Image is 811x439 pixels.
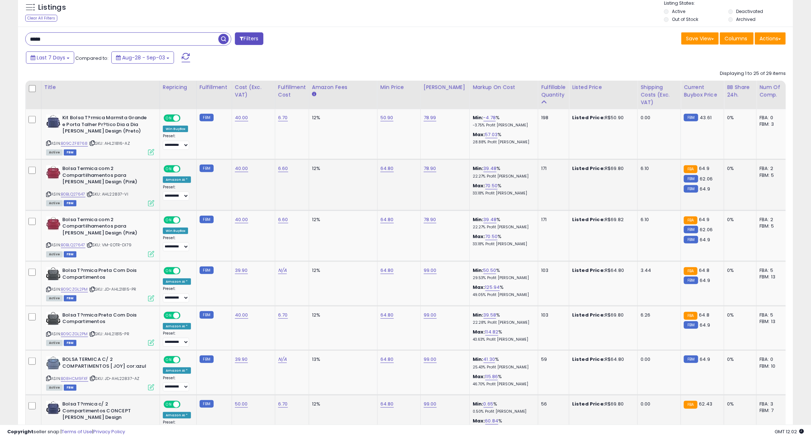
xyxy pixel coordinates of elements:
div: R$69.80 [572,312,632,318]
span: 62.43 [699,400,713,407]
div: ASIN: [46,115,154,154]
div: Displaying 1 to 25 of 29 items [720,70,786,77]
button: Columns [720,32,754,45]
small: FBM [200,311,214,319]
div: Title [44,84,157,91]
div: Preset: [163,134,191,150]
div: ASIN: [46,216,154,256]
div: ASIN: [46,267,154,301]
a: 64.80 [380,216,394,223]
div: 12% [312,401,372,407]
div: BB Share 24h. [727,84,753,99]
small: FBA [684,401,697,409]
div: 0% [727,115,751,121]
small: FBM [684,321,698,329]
a: 6.60 [278,165,288,172]
small: FBM [684,114,698,121]
small: FBM [684,236,698,243]
a: 39.48 [484,216,497,223]
small: Amazon Fees. [312,91,316,98]
div: 12% [312,267,372,274]
b: Kit Bolsa T?rmica Marmita Grande e Porta Talher Pr?tico Dia a Dia [PERSON_NAME] Design (Preto) [62,115,150,136]
img: 515NewBlQWL._SL40_.jpg [46,267,61,282]
div: Current Buybox Price [684,84,721,99]
div: Preset: [163,236,191,252]
div: Num of Comp. [759,84,786,99]
a: 40.00 [235,165,248,172]
div: [PERSON_NAME] [424,84,467,91]
div: 0% [727,216,751,223]
a: 70.50 [485,182,498,189]
div: 103 [541,267,563,274]
div: FBM: 13 [759,274,783,280]
p: 43.63% Profit [PERSON_NAME] [473,337,533,342]
b: Max: [473,233,485,240]
a: B0BLQ27647 [61,242,85,248]
a: 64.80 [380,400,394,408]
small: FBA [684,267,697,275]
b: Bolsa Termica com 2 Compartilhamentos para [PERSON_NAME] Design (Pink) [62,165,150,187]
b: Min: [473,356,484,363]
b: Min: [473,312,484,318]
a: 64.80 [380,165,394,172]
a: 57.03 [485,131,498,138]
a: 39.90 [235,267,248,274]
div: Preset: [163,185,191,201]
div: FBM: 3 [759,121,783,127]
span: 64.8 [699,267,710,274]
div: Amazon Fees [312,84,374,91]
p: 0.50% Profit [PERSON_NAME] [473,409,533,414]
img: 515NewBlQWL._SL40_.jpg [46,312,61,326]
p: 29.53% Profit [PERSON_NAME] [473,276,533,281]
a: 114.82 [485,328,499,336]
span: FBM [64,385,77,391]
a: B09CZGL2PM [61,286,88,292]
div: % [473,401,533,414]
small: FBM [684,277,698,284]
a: 78.90 [424,165,436,172]
span: ON [164,115,173,121]
img: 51KQUoWhLcL._SL40_.jpg [46,216,61,231]
a: B09CZGL2PM [61,331,88,337]
b: Max: [473,284,485,291]
span: All listings currently available for purchase on Amazon [46,251,63,257]
p: 28.88% Profit [PERSON_NAME] [473,140,533,145]
a: 64.80 [380,267,394,274]
div: 6.26 [641,312,675,318]
div: 12% [312,216,372,223]
p: 25.43% Profit [PERSON_NAME] [473,365,533,370]
div: Preset: [163,286,191,303]
a: 6.70 [278,400,288,408]
div: R$69.82 [572,216,632,223]
div: 103 [541,312,563,318]
a: 125.94 [485,284,500,291]
div: 0.00 [641,115,675,121]
b: Min: [473,216,484,223]
small: FBA [684,312,697,320]
div: Win BuyBox [163,126,188,132]
b: BOLSA TERMICA C/ 2 COMPARTIMENTOS [JOY] cor:azul [62,356,150,371]
button: Last 7 Days [26,51,74,64]
div: 3.44 [641,267,675,274]
b: Min: [473,165,484,172]
a: 41.30 [484,356,495,363]
div: FBM: 7 [759,407,783,414]
div: Win BuyBox [163,228,188,234]
span: ON [164,268,173,274]
span: | SKU: JD-AHL21815-PR [89,286,137,292]
div: % [473,356,533,369]
span: ON [164,357,173,363]
div: Amazon AI * [163,278,191,285]
div: % [473,267,533,281]
h5: Listings [38,3,66,13]
span: FBM [64,295,77,301]
b: Bolsa T?rmica c/ 2 Compartimentos CONCEPT [PERSON_NAME] Design [62,401,150,423]
div: 13% [312,356,372,363]
span: OFF [179,166,191,172]
button: Actions [755,32,786,45]
b: Min: [473,400,484,407]
a: Privacy Policy [93,428,125,435]
div: 59 [541,356,563,363]
span: ON [164,402,173,408]
a: 64.80 [380,356,394,363]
